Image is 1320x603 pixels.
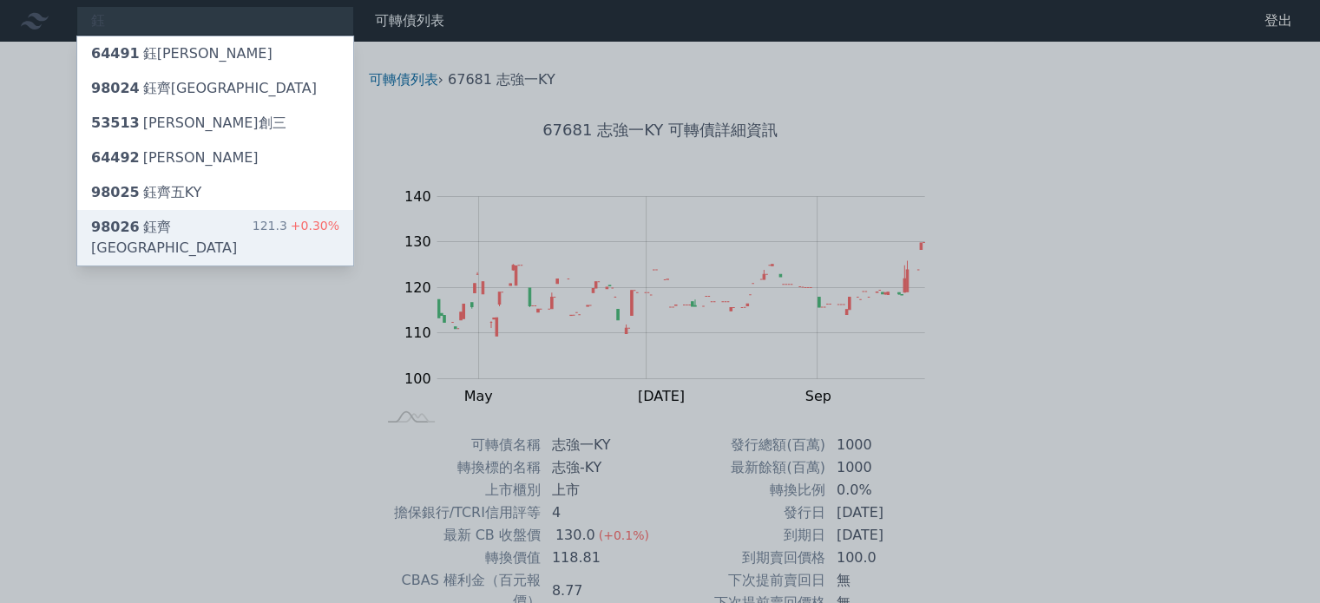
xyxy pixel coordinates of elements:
[77,106,353,141] a: 53513[PERSON_NAME]創三
[91,43,273,64] div: 鈺[PERSON_NAME]
[91,217,253,259] div: 鈺齊[GEOGRAPHIC_DATA]
[91,184,140,200] span: 98025
[77,210,353,265] a: 98026鈺齊[GEOGRAPHIC_DATA] 121.3+0.30%
[91,182,201,203] div: 鈺齊五KY
[287,219,339,233] span: +0.30%
[91,113,286,134] div: [PERSON_NAME]創三
[77,71,353,106] a: 98024鈺齊[GEOGRAPHIC_DATA]
[91,147,259,168] div: [PERSON_NAME]
[91,149,140,166] span: 64492
[91,45,140,62] span: 64491
[91,80,140,96] span: 98024
[253,217,339,259] div: 121.3
[77,141,353,175] a: 64492[PERSON_NAME]
[77,36,353,71] a: 64491鈺[PERSON_NAME]
[91,115,140,131] span: 53513
[77,175,353,210] a: 98025鈺齊五KY
[91,219,140,235] span: 98026
[91,78,317,99] div: 鈺齊[GEOGRAPHIC_DATA]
